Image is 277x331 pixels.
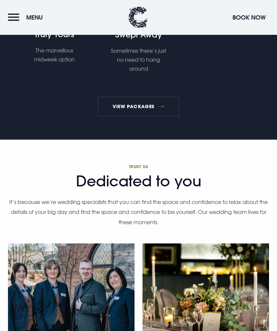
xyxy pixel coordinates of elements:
h4: Swept Away [103,30,174,39]
img: Clandeboye Lodge [128,7,148,28]
p: Sometimes there’s just no need to hang around [109,46,168,74]
span: Menu [26,14,43,21]
p: The marvellous midweek option [24,46,84,64]
span: Trust us [8,164,269,169]
button: Menu [8,10,46,25]
h2: Dedicated to you [8,164,269,190]
button: Book Now [229,10,269,25]
h4: Truly Yours [18,30,90,39]
p: It’s because we’re wedding specialists that you can find the space and confidence to relax about ... [8,197,269,227]
a: View Packages [98,97,180,116]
